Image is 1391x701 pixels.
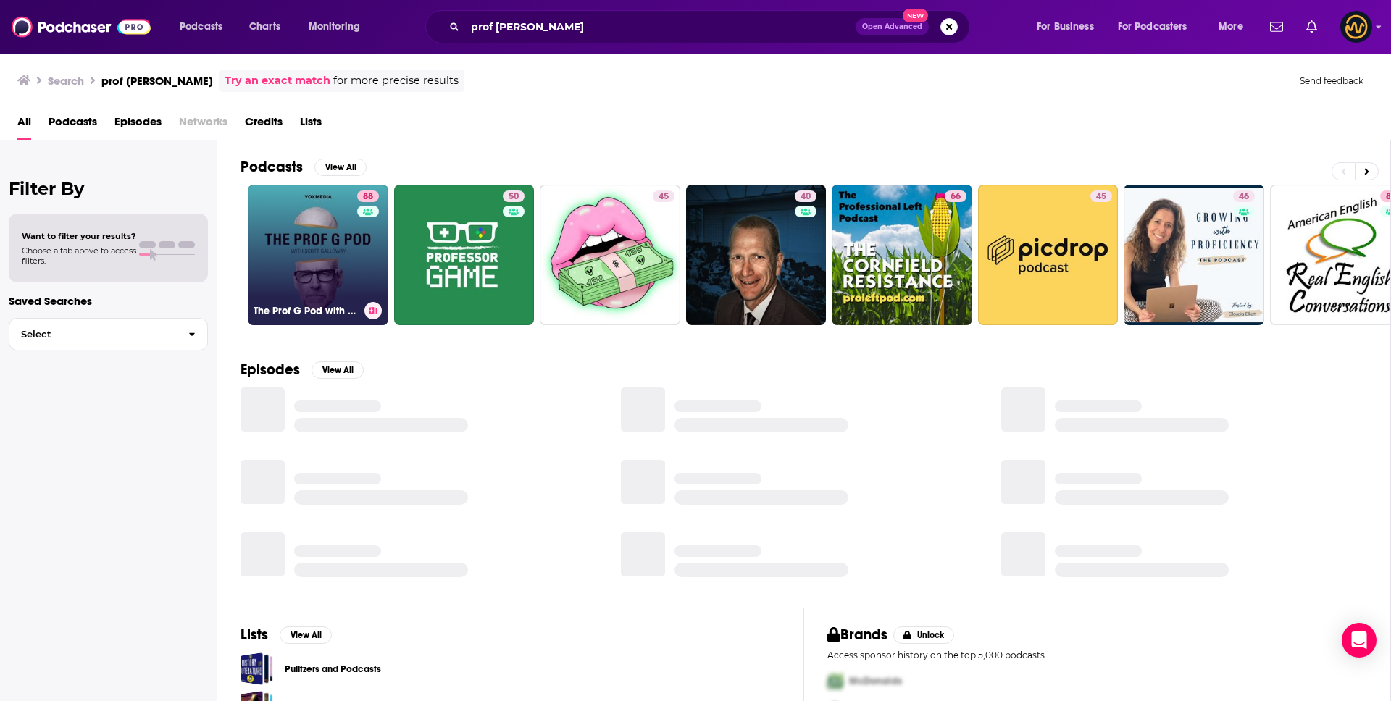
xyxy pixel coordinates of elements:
h2: Brands [827,626,887,644]
a: Pulitzers and Podcasts [285,661,381,677]
a: Pulitzers and Podcasts [241,652,273,685]
span: For Business [1037,17,1094,37]
a: 88The Prof G Pod with [PERSON_NAME] [248,185,388,325]
span: More [1219,17,1243,37]
span: Networks [179,110,227,140]
span: Choose a tab above to access filters. [22,245,136,266]
a: 45 [1090,190,1112,202]
span: For Podcasters [1118,17,1187,37]
span: Want to filter your results? [22,231,136,241]
button: open menu [170,15,241,38]
a: 50 [394,185,535,325]
button: open menu [298,15,379,38]
img: First Pro Logo [822,666,849,696]
button: View All [280,626,332,644]
button: Open AdvancedNew [856,18,929,35]
h3: The Prof G Pod with [PERSON_NAME] [254,305,359,317]
span: 40 [801,190,811,204]
a: Try an exact match [225,72,330,89]
a: Credits [245,110,283,140]
a: 40 [795,190,816,202]
p: Saved Searches [9,294,208,308]
span: Podcasts [180,17,222,37]
span: Charts [249,17,280,37]
span: 45 [1096,190,1106,204]
span: McDonalds [849,675,902,687]
a: Podcasts [49,110,97,140]
button: Unlock [893,626,955,644]
div: Open Intercom Messenger [1342,623,1377,658]
a: 45 [653,190,674,202]
span: 50 [509,190,519,204]
span: Select [9,329,177,339]
span: Logged in as LowerStreet [1340,11,1372,43]
a: Show notifications dropdown [1300,14,1323,39]
button: open menu [1108,15,1208,38]
span: 46 [1239,190,1249,204]
h2: Podcasts [241,158,303,176]
a: Charts [240,15,289,38]
button: open menu [1027,15,1112,38]
span: New [903,9,929,22]
a: 66 [945,190,966,202]
span: for more precise results [333,72,459,89]
a: PodcastsView All [241,158,367,176]
span: Monitoring [309,17,360,37]
img: User Profile [1340,11,1372,43]
p: Access sponsor history on the top 5,000 podcasts. [827,650,1367,660]
span: 45 [659,190,669,204]
button: Show profile menu [1340,11,1372,43]
a: 45 [978,185,1119,325]
div: Search podcasts, credits, & more... [439,10,984,43]
a: All [17,110,31,140]
a: EpisodesView All [241,361,364,379]
button: open menu [1208,15,1261,38]
input: Search podcasts, credits, & more... [465,15,856,38]
a: 88 [357,190,379,202]
img: Podchaser - Follow, Share and Rate Podcasts [12,13,151,41]
button: Select [9,318,208,350]
a: 46 [1124,185,1264,325]
span: 66 [951,190,961,204]
a: Show notifications dropdown [1264,14,1289,39]
button: View All [314,159,367,176]
span: 88 [363,190,373,204]
a: Episodes [114,110,162,140]
a: 40 [686,185,827,325]
a: 66 [832,185,972,325]
span: Open Advanced [862,23,922,30]
a: 45 [540,185,680,325]
h2: Lists [241,626,268,644]
h2: Filter By [9,178,208,199]
button: Send feedback [1295,75,1368,87]
button: View All [312,361,364,379]
h3: prof [PERSON_NAME] [101,74,213,88]
h3: Search [48,74,84,88]
a: Lists [300,110,322,140]
a: ListsView All [241,626,332,644]
a: 50 [503,190,525,202]
h2: Episodes [241,361,300,379]
a: 46 [1233,190,1255,202]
